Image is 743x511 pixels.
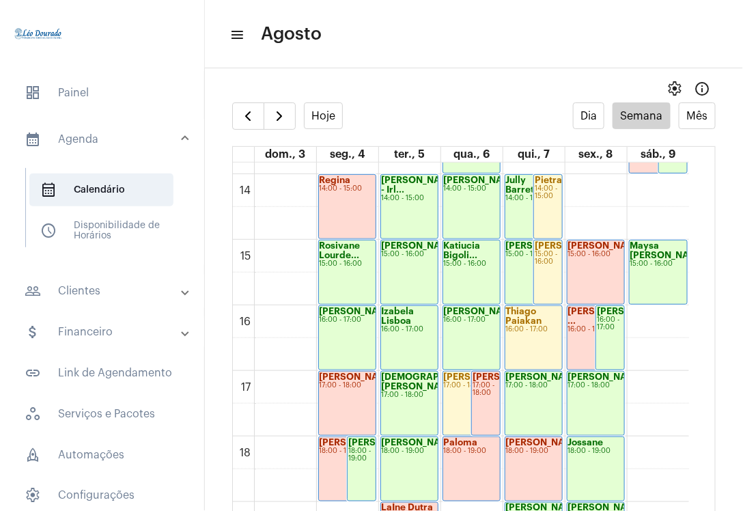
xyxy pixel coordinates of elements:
[473,382,499,397] div: 17:00 - 18:00
[573,102,605,129] button: Dia
[613,102,671,129] button: Semana
[444,260,500,268] div: 15:00 - 16:00
[382,438,458,447] strong: [PERSON_NAME]
[327,147,367,162] a: 4 de agosto de 2025
[320,185,376,193] div: 14:00 - 15:00
[568,438,604,447] strong: Jossane
[25,488,41,504] span: sidenav icon
[25,283,41,299] mat-icon: sidenav icon
[382,372,488,391] strong: [DEMOGRAPHIC_DATA][PERSON_NAME]
[506,447,562,455] div: 18:00 - 19:00
[506,382,562,389] div: 17:00 - 18:00
[232,102,264,130] button: Semana Anterior
[382,391,438,399] div: 17:00 - 18:00
[14,439,191,471] span: Automações
[25,365,41,381] mat-icon: sidenav icon
[506,176,540,194] strong: Jully Barreto
[320,307,404,316] strong: [PERSON_NAME]...
[382,251,438,258] div: 15:00 - 16:00
[506,251,562,258] div: 15:00 - 16:00
[25,85,41,101] span: sidenav icon
[40,223,57,239] span: sidenav icon
[320,260,376,268] div: 15:00 - 16:00
[568,251,624,258] div: 15:00 - 16:00
[535,251,561,266] div: 15:00 - 16:00
[506,372,591,381] strong: [PERSON_NAME]...
[506,438,591,447] strong: [PERSON_NAME]...
[444,176,520,184] strong: [PERSON_NAME]
[320,372,396,381] strong: [PERSON_NAME]
[444,185,500,193] div: 14:00 - 15:00
[694,81,710,97] mat-icon: Info
[506,241,583,250] strong: [PERSON_NAME]
[229,27,243,43] mat-icon: sidenav icon
[348,447,375,462] div: 18:00 - 19:00
[382,326,438,333] div: 16:00 - 17:00
[506,195,562,202] div: 14:00 - 15:00
[14,77,191,109] span: Painel
[661,75,688,102] button: settings
[535,185,561,200] div: 14:00 - 15:00
[40,182,57,198] span: sidenav icon
[14,357,191,389] span: Link de Agendamento
[597,307,673,316] strong: [PERSON_NAME]
[238,250,254,262] div: 15
[25,324,41,340] mat-icon: sidenav icon
[391,147,427,162] a: 5 de agosto de 2025
[382,195,438,202] div: 14:00 - 15:00
[444,307,529,316] strong: [PERSON_NAME]...
[320,382,376,389] div: 17:00 - 18:00
[638,147,678,162] a: 9 de agosto de 2025
[25,131,41,148] mat-icon: sidenav icon
[597,316,623,331] div: 16:00 - 17:00
[444,382,500,389] div: 17:00 - 18:00
[568,372,645,381] strong: [PERSON_NAME]
[304,102,344,129] button: Hoje
[506,307,542,325] strong: Thiago Paiakan
[262,147,308,162] a: 3 de agosto de 2025
[238,447,254,459] div: 18
[630,241,715,260] strong: Maysa [PERSON_NAME]...
[667,81,683,97] span: settings
[444,241,481,260] strong: Katiucia Bigoli...
[568,382,624,389] div: 17:00 - 18:00
[473,372,549,381] strong: [PERSON_NAME]
[320,447,376,455] div: 18:00 - 19:00
[630,260,686,268] div: 15:00 - 16:00
[444,438,478,447] strong: Paloma
[25,131,182,148] mat-panel-title: Agenda
[444,447,500,455] div: 18:00 - 19:00
[25,447,41,463] span: sidenav icon
[320,438,396,447] strong: [PERSON_NAME]
[264,102,296,130] button: Próximo Semana
[382,241,458,250] strong: [PERSON_NAME]
[238,316,254,328] div: 16
[320,241,361,260] strong: Rosivane Lourde...
[25,324,182,340] mat-panel-title: Financeiro
[348,438,425,447] strong: [PERSON_NAME]
[238,184,254,197] div: 14
[679,102,716,129] button: Mês
[568,326,624,333] div: 16:00 - 17:00
[382,176,458,194] strong: [PERSON_NAME] - Irl...
[568,447,624,455] div: 18:00 - 19:00
[568,241,653,250] strong: [PERSON_NAME]...
[535,176,562,184] strong: Pietra
[382,307,415,325] strong: Izabela Lisboa
[25,406,41,422] span: sidenav icon
[515,147,552,162] a: 7 de agosto de 2025
[29,215,173,247] span: Disponibilidade de Horários
[444,316,500,324] div: 16:00 - 17:00
[8,161,204,266] div: sidenav iconAgenda
[506,326,562,333] div: 16:00 - 17:00
[451,147,492,162] a: 6 de agosto de 2025
[444,372,520,381] strong: [PERSON_NAME]
[535,241,619,250] strong: [PERSON_NAME]...
[261,23,322,45] span: Agosto
[320,176,351,184] strong: Regina
[688,75,716,102] button: Info
[320,316,376,324] div: 16:00 - 17:00
[25,283,182,299] mat-panel-title: Clientes
[568,307,645,325] strong: [PERSON_NAME] ...
[11,7,66,61] img: 4c910ca3-f26c-c648-53c7-1a2041c6e520.jpg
